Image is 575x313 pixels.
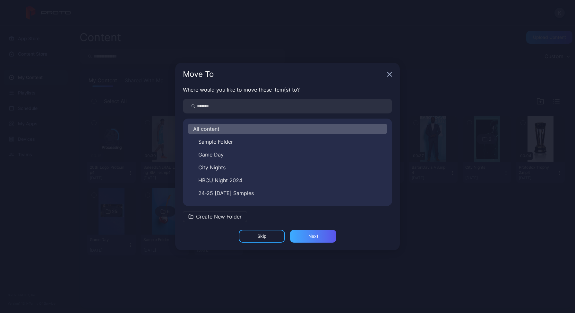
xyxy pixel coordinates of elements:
span: Create New Folder [196,213,242,220]
p: Where would you like to move these item(s) to? [183,86,392,94]
button: Create New Folder [183,211,247,222]
span: 24-25 [DATE] Samples [198,189,254,197]
button: City Nights [188,162,387,173]
button: HBCU Night 2024 [188,175,387,185]
div: Next [308,234,318,239]
span: Sample Folder [198,138,233,146]
button: Game Day [188,149,387,160]
button: Skip [239,230,285,243]
span: Game Day [198,151,224,158]
span: All content [193,125,219,133]
div: Skip [257,234,267,239]
button: Sample Folder [188,137,387,147]
span: HBCU Night 2024 [198,176,242,184]
button: 24-25 [DATE] Samples [188,188,387,198]
span: City Nights [198,164,226,171]
button: Next [290,230,336,243]
div: Move To [183,70,384,78]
